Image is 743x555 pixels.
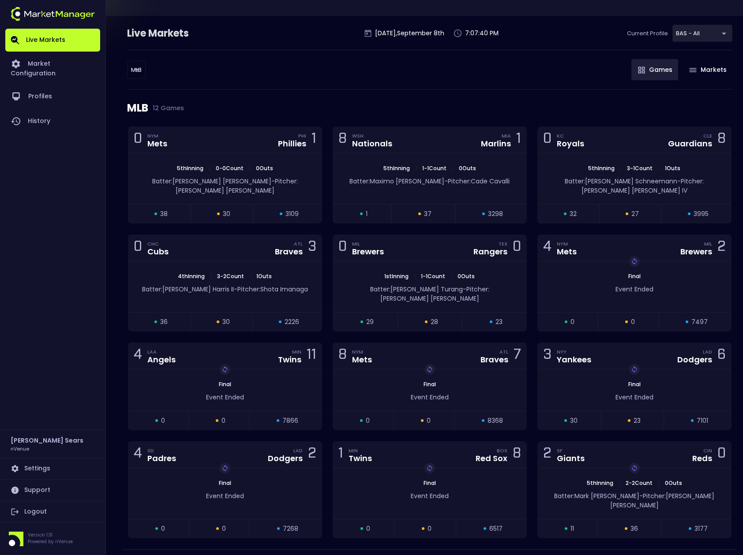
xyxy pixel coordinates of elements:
[623,479,655,487] span: 2 - 2 Count
[448,272,455,280] span: |
[382,272,411,280] span: 1st Inning
[206,164,213,172] span: |
[473,248,507,256] div: Rangers
[565,177,677,186] span: Batter: [PERSON_NAME] Schneemann
[338,348,347,364] div: 8
[28,538,73,545] p: Powered by nVenue
[427,416,431,425] span: 0
[456,164,479,172] span: 0 Outs
[282,416,298,425] span: 7866
[161,416,165,425] span: 0
[420,164,449,172] span: 1 - 1 Count
[624,164,655,172] span: 3 - 1 Count
[207,272,214,280] span: |
[278,140,306,148] div: Phillies
[5,458,100,479] a: Settings
[543,348,552,364] div: 3
[134,240,142,256] div: 0
[677,356,712,364] div: Dodgers
[465,29,499,38] p: 7:07:40 PM
[499,240,507,247] div: TEX
[570,317,574,327] span: 0
[631,209,639,219] span: 27
[418,272,448,280] span: 1 - 1 Count
[570,416,578,425] span: 30
[411,492,449,500] span: Event Ended
[221,416,225,425] span: 0
[557,454,585,462] div: Giants
[268,454,303,462] div: Dodgers
[152,177,271,186] span: Batter: [PERSON_NAME] [PERSON_NAME]
[502,132,511,139] div: MIA
[426,366,433,373] img: replayImg
[247,272,254,280] span: |
[127,89,732,127] div: MLB
[285,317,299,327] span: 2226
[380,285,489,303] span: Pitcher: [PERSON_NAME] [PERSON_NAME]
[127,26,235,41] div: Live Markets
[292,348,301,355] div: MIN
[717,240,726,256] div: 2
[431,317,438,327] span: 28
[444,177,448,186] span: -
[557,356,591,364] div: Yankees
[352,356,372,364] div: Mets
[213,164,246,172] span: 0 - 0 Count
[285,209,299,219] span: 3109
[28,532,73,538] p: Version 1.31
[634,416,641,425] span: 23
[557,240,577,247] div: NYM
[222,317,230,327] span: 30
[5,52,100,84] a: Market Configuration
[655,479,662,487] span: |
[516,132,521,148] div: 1
[338,447,343,463] div: 1
[237,285,308,294] span: Pitcher: Shota Imanaga
[481,140,511,148] div: Marlins
[426,465,433,472] img: replayImg
[134,447,142,463] div: 4
[615,393,653,402] span: Event Ended
[349,454,372,462] div: Twins
[689,68,697,72] img: gameIcon
[638,67,645,74] img: gameIcon
[366,416,370,425] span: 0
[381,164,413,172] span: 5th Inning
[455,272,477,280] span: 0 Outs
[271,177,275,186] span: -
[11,7,95,21] img: logo
[677,177,681,186] span: -
[557,447,585,454] div: SF
[366,317,374,327] span: 29
[631,317,635,327] span: 0
[352,240,384,247] div: MIL
[631,465,638,472] img: replayImg
[499,348,508,355] div: ATL
[349,177,444,186] span: Batter: Maximo [PERSON_NAME]
[584,479,616,487] span: 5th Inning
[5,109,100,134] a: History
[338,240,347,256] div: 0
[370,285,463,294] span: Batter: [PERSON_NAME] Turang
[697,416,708,425] span: 7101
[142,285,234,294] span: Batter: [PERSON_NAME] Harris II
[221,465,229,472] img: replayImg
[683,59,732,80] button: Markets
[543,240,552,256] div: 4
[134,348,142,364] div: 4
[5,480,100,501] a: Support
[216,380,234,388] span: Final
[222,524,226,533] span: 0
[223,209,230,219] span: 30
[557,248,577,256] div: Mets
[5,84,100,109] a: Profiles
[147,248,169,256] div: Cubs
[489,524,503,533] span: 6517
[5,501,100,522] a: Logout
[694,209,709,219] span: 3995
[626,380,643,388] span: Final
[293,447,303,454] div: LAD
[221,366,229,373] img: replayImg
[497,447,507,454] div: BOS
[352,248,384,256] div: Brewers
